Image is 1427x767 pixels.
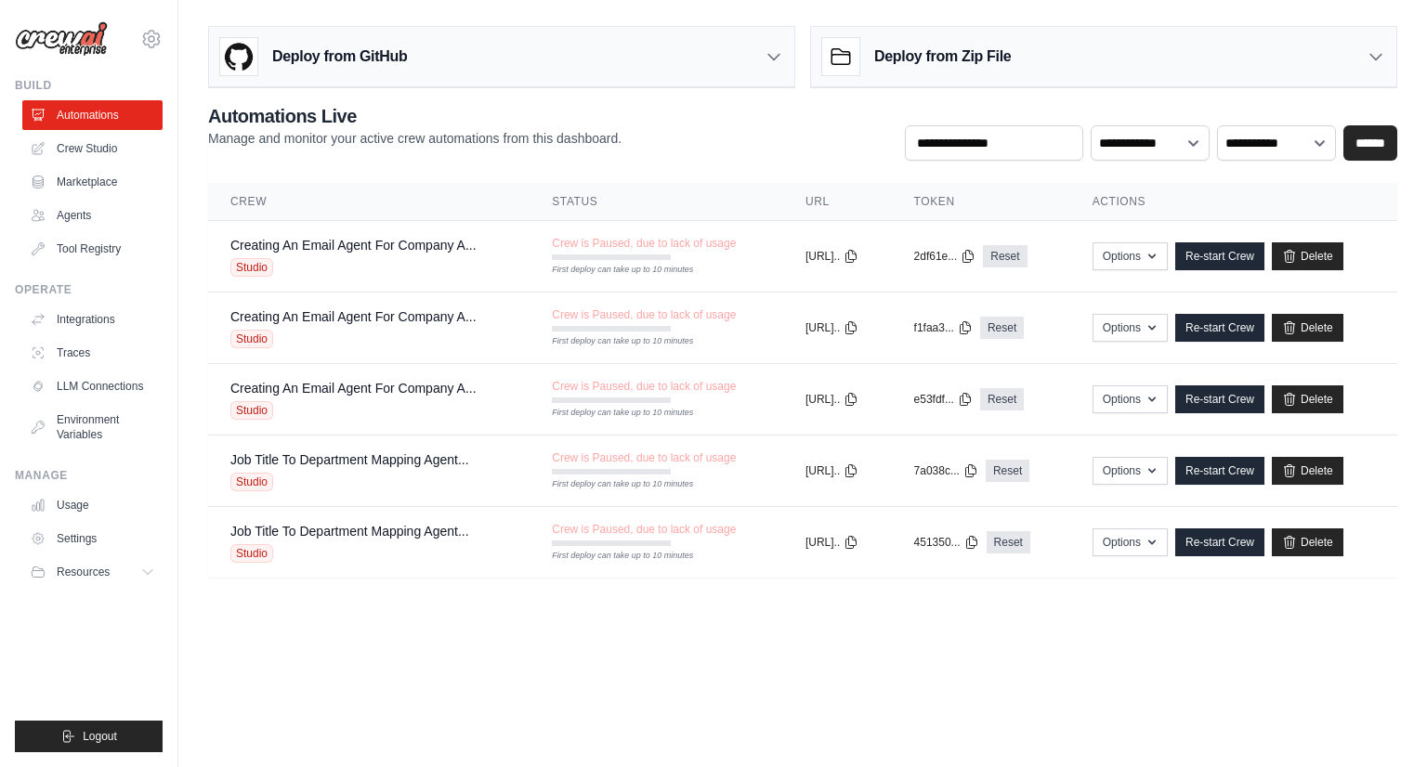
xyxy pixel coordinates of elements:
[783,183,892,221] th: URL
[22,405,163,449] a: Environment Variables
[1272,457,1343,485] a: Delete
[1175,457,1264,485] a: Re-start Crew
[552,478,671,491] div: First deploy can take up to 10 minutes
[22,305,163,334] a: Integrations
[22,490,163,520] a: Usage
[552,335,671,348] div: First deploy can take up to 10 minutes
[22,234,163,264] a: Tool Registry
[230,401,273,420] span: Studio
[1093,314,1168,342] button: Options
[1093,528,1168,556] button: Options
[15,468,163,483] div: Manage
[1272,385,1343,413] a: Delete
[980,388,1024,410] a: Reset
[230,473,273,491] span: Studio
[230,309,477,324] a: Creating An Email Agent For Company A...
[1070,183,1397,221] th: Actions
[914,463,978,478] button: 7a038c...
[220,38,257,75] img: GitHub Logo
[22,524,163,553] a: Settings
[914,535,979,550] button: 451350...
[1093,457,1168,485] button: Options
[1093,385,1168,413] button: Options
[914,249,976,264] button: 2df61e...
[83,729,117,744] span: Logout
[1272,242,1343,270] a: Delete
[230,258,273,277] span: Studio
[552,407,671,420] div: First deploy can take up to 10 minutes
[1272,528,1343,556] a: Delete
[1093,242,1168,270] button: Options
[22,100,163,130] a: Automations
[57,565,110,579] span: Resources
[552,550,671,563] div: First deploy can take up to 10 minutes
[22,167,163,197] a: Marketplace
[552,379,736,394] span: Crew is Paused, due to lack of usage
[914,320,973,335] button: f1faa3...
[914,392,973,407] button: e53fdf...
[230,381,477,396] a: Creating An Email Agent For Company A...
[15,721,163,752] button: Logout
[15,282,163,297] div: Operate
[983,245,1027,267] a: Reset
[980,317,1024,339] a: Reset
[230,330,273,348] span: Studio
[22,557,163,587] button: Resources
[22,338,163,368] a: Traces
[892,183,1070,221] th: Token
[15,21,108,57] img: Logo
[22,371,163,401] a: LLM Connections
[230,544,273,563] span: Studio
[986,460,1029,482] a: Reset
[230,238,477,253] a: Creating An Email Agent For Company A...
[874,45,1011,68] h3: Deploy from Zip File
[208,183,530,221] th: Crew
[22,201,163,230] a: Agents
[208,129,622,148] p: Manage and monitor your active crew automations from this dashboard.
[1175,314,1264,342] a: Re-start Crew
[552,307,736,322] span: Crew is Paused, due to lack of usage
[987,531,1030,553] a: Reset
[208,103,622,129] h2: Automations Live
[22,134,163,163] a: Crew Studio
[552,236,736,251] span: Crew is Paused, due to lack of usage
[530,183,783,221] th: Status
[552,264,671,277] div: First deploy can take up to 10 minutes
[1175,385,1264,413] a: Re-start Crew
[1175,528,1264,556] a: Re-start Crew
[1272,314,1343,342] a: Delete
[272,45,407,68] h3: Deploy from GitHub
[15,78,163,93] div: Build
[230,452,469,467] a: Job Title To Department Mapping Agent...
[552,522,736,537] span: Crew is Paused, due to lack of usage
[552,450,736,465] span: Crew is Paused, due to lack of usage
[1175,242,1264,270] a: Re-start Crew
[230,524,469,539] a: Job Title To Department Mapping Agent...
